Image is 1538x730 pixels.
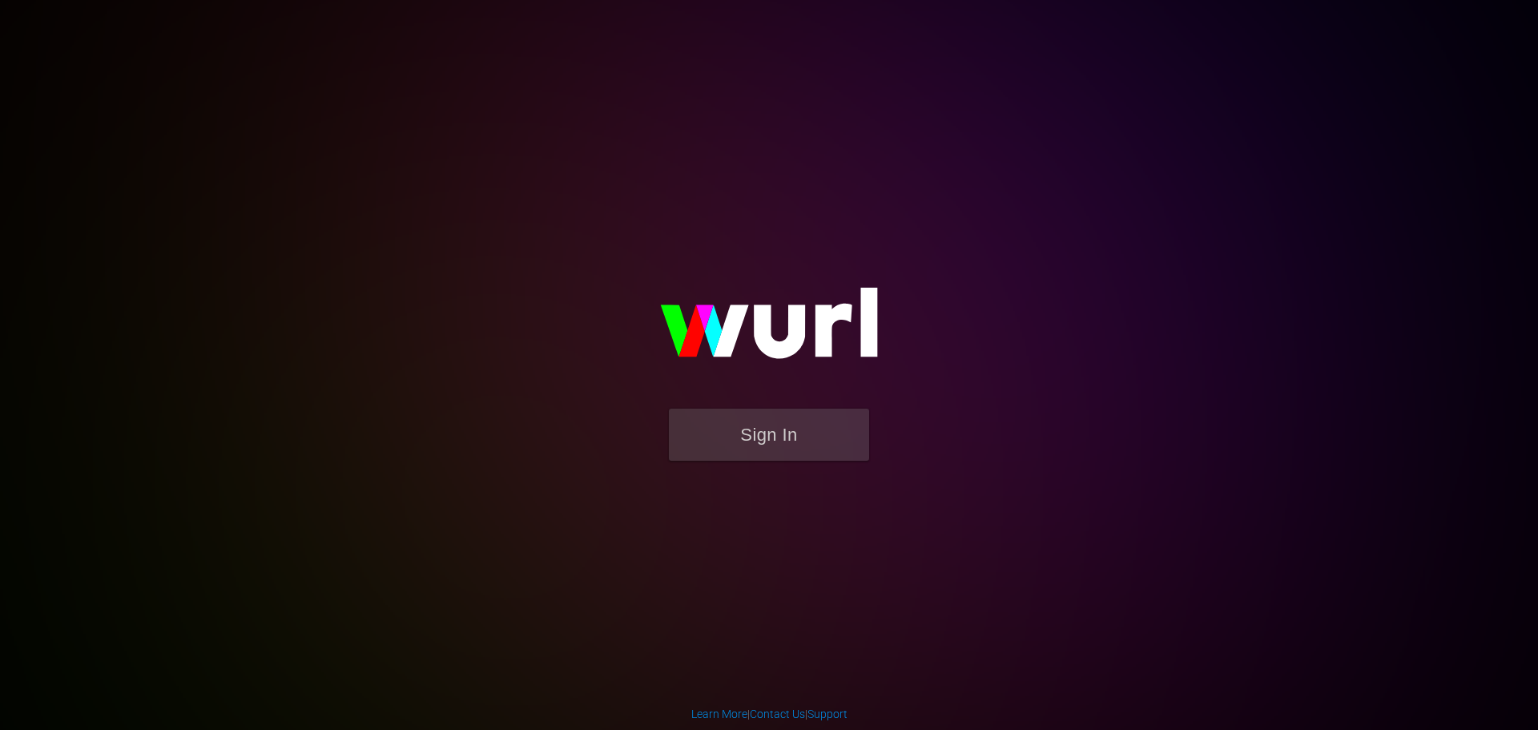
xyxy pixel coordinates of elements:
img: wurl-logo-on-black-223613ac3d8ba8fe6dc639794a292ebdb59501304c7dfd60c99c58986ef67473.svg [609,253,929,409]
button: Sign In [669,409,869,461]
a: Support [807,708,848,720]
div: | | [691,706,848,722]
a: Contact Us [750,708,805,720]
a: Learn More [691,708,747,720]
